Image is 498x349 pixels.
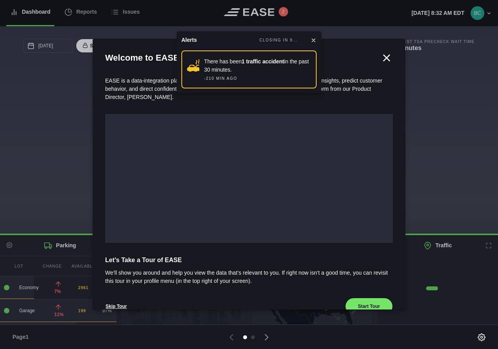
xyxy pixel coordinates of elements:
[204,58,311,74] div: There has been in the past 30 minutes.
[181,36,197,44] div: Alerts
[105,269,393,285] span: We’ll show you around and help you view the data that’s relevant to you. If right now isn’t a goo...
[242,58,284,65] strong: 1 traffic accident
[13,333,32,341] span: Page 1
[345,298,393,315] button: Start Tour
[105,114,393,243] iframe: onboarding
[204,76,237,81] div: -210 MIN AGO
[105,77,382,100] span: EASE is a data-integration platform for real-time operational responses. Collect key data insight...
[105,255,393,265] span: Let’s Take a Tour of EASE
[105,298,127,315] button: Skip Tour
[105,51,380,64] h2: Welcome to EASE!
[260,37,298,43] div: CLOSING IN 9...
